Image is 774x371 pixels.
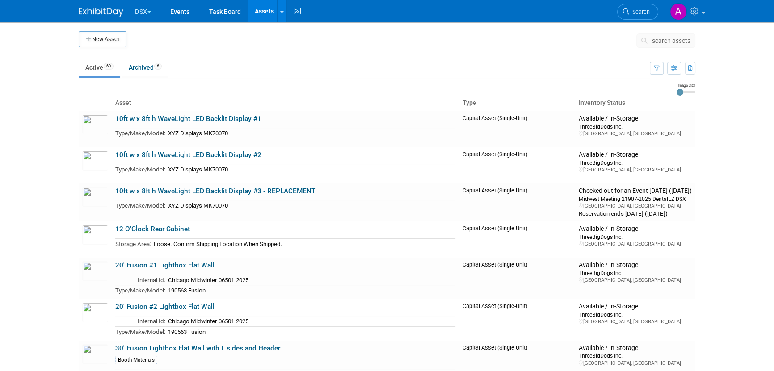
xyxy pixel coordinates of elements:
div: ThreeBigDogs Inc. [579,159,692,167]
td: Type/Make/Model: [115,285,165,296]
td: Internal Id: [115,275,165,285]
img: Art Stewart [670,3,687,20]
span: search assets [652,37,690,44]
div: [GEOGRAPHIC_DATA], [GEOGRAPHIC_DATA] [579,130,692,137]
span: Storage Area: [115,241,151,247]
td: Capital Asset (Single-Unit) [459,147,575,183]
div: ThreeBigDogs Inc. [579,123,692,130]
a: 20' Fusion #2 Lightbox Flat Wall [115,303,215,311]
div: Available / In-Storage [579,151,692,159]
a: 10ft w x 8ft h WaveLight LED Backlit Display #3 - REPLACEMENT [115,187,315,195]
div: ThreeBigDogs Inc. [579,233,692,241]
a: 10ft w x 8ft h WaveLight LED Backlit Display #2 [115,151,261,159]
a: 10ft w x 8ft h WaveLight LED Backlit Display #1 [115,115,261,123]
img: ExhibitDay [79,8,123,17]
td: XYZ Displays MK70070 [165,200,455,211]
span: 6 [154,63,162,70]
td: Capital Asset (Single-Unit) [459,111,575,147]
a: 20' Fusion #1 Lightbox Flat Wall [115,261,215,269]
a: 12 O'Clock Rear Cabinet [115,225,190,233]
th: Type [459,96,575,111]
button: search assets [636,33,695,48]
div: [GEOGRAPHIC_DATA], [GEOGRAPHIC_DATA] [579,167,692,173]
td: Chicago Midwinter 06501-2025 [165,275,455,285]
td: Type/Make/Model: [115,128,165,138]
td: XYZ Displays MK70070 [165,128,455,138]
td: Type/Make/Model: [115,200,165,211]
div: Booth Materials [115,356,157,364]
div: Checked out for an Event [DATE] ([DATE]) [579,187,692,195]
td: Chicago Midwinter 06501-2025 [165,316,455,327]
div: [GEOGRAPHIC_DATA], [GEOGRAPHIC_DATA] [579,318,692,325]
div: Available / In-Storage [579,344,692,352]
td: Type/Make/Model: [115,327,165,337]
a: Archived6 [122,59,168,76]
td: Capital Asset (Single-Unit) [459,221,575,258]
div: Available / In-Storage [579,225,692,233]
td: 190563 Fusion [165,285,455,296]
a: Search [617,4,658,20]
td: Type/Make/Model: [115,164,165,175]
div: Available / In-Storage [579,303,692,311]
td: Capital Asset (Single-Unit) [459,258,575,299]
span: Search [629,8,650,15]
div: Image Size [677,83,695,88]
td: Loose. Confirm Shipping Location When Shipped. [151,238,455,249]
div: [GEOGRAPHIC_DATA], [GEOGRAPHIC_DATA] [579,241,692,247]
div: [GEOGRAPHIC_DATA], [GEOGRAPHIC_DATA] [579,277,692,283]
td: Internal Id: [115,316,165,327]
a: Active60 [79,59,120,76]
div: Available / In-Storage [579,261,692,269]
button: New Asset [79,31,126,47]
td: Capital Asset (Single-Unit) [459,183,575,221]
div: Available / In-Storage [579,115,692,123]
th: Asset [112,96,459,111]
span: 60 [104,63,114,70]
div: Midwest Meeting 21907-2025 DentalEZ DSX [579,195,692,203]
div: [GEOGRAPHIC_DATA], [GEOGRAPHIC_DATA] [579,360,692,367]
td: 190563 Fusion [165,327,455,337]
td: XYZ Displays MK70070 [165,164,455,175]
div: ThreeBigDogs Inc. [579,352,692,359]
a: 30' Fusion Lightbox Flat Wall with L sides and Header [115,344,280,352]
div: Reservation ends [DATE] ([DATE]) [579,209,692,218]
td: Capital Asset (Single-Unit) [459,299,575,341]
div: [GEOGRAPHIC_DATA], [GEOGRAPHIC_DATA] [579,203,692,209]
div: ThreeBigDogs Inc. [579,269,692,277]
div: ThreeBigDogs Inc. [579,311,692,318]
